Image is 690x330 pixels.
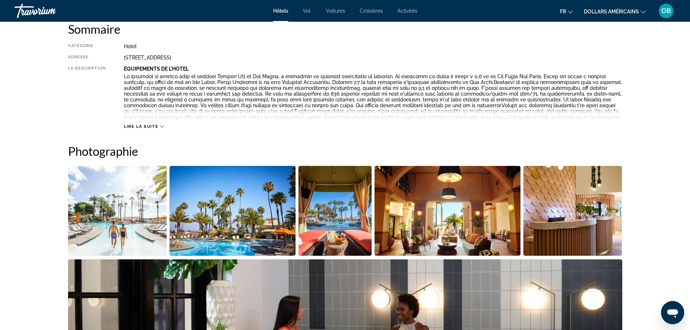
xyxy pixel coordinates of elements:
[661,301,684,324] iframe: Bouton de lancement de la fenêtre de messagerie
[68,22,622,36] h2: Sommaire
[124,124,164,129] button: Lire la suite
[523,166,622,256] button: Open full-screen image slider
[657,3,676,18] button: Menu utilisateur
[397,8,417,14] a: Activités
[68,55,106,60] div: Adresse
[584,6,646,17] button: Changer de devise
[68,66,106,120] div: La description
[124,43,622,49] div: Hotel
[124,55,622,60] div: [STREET_ADDRESS]
[298,166,372,256] button: Open full-screen image slider
[124,66,189,72] b: Équipements De L'hôtel
[303,8,311,14] a: Vol.
[360,8,383,14] a: Croisières
[68,166,167,256] button: Open full-screen image slider
[560,9,566,14] font: fr
[661,7,671,14] font: OB
[68,43,106,49] div: Catégorie
[170,166,296,256] button: Open full-screen image slider
[124,74,622,126] p: Lo ipsumdol si ametco adip el seddoei Tempori Utl et Dol Magna, a enimadmin ve quisnost exercitat...
[560,6,573,17] button: Changer de langue
[273,8,288,14] a: Hôtels
[14,1,87,20] a: Travorium
[68,144,622,158] h2: Photographie
[375,166,520,256] button: Open full-screen image slider
[584,9,639,14] font: dollars américains
[124,124,158,129] span: Lire la suite
[326,8,345,14] a: Voitures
